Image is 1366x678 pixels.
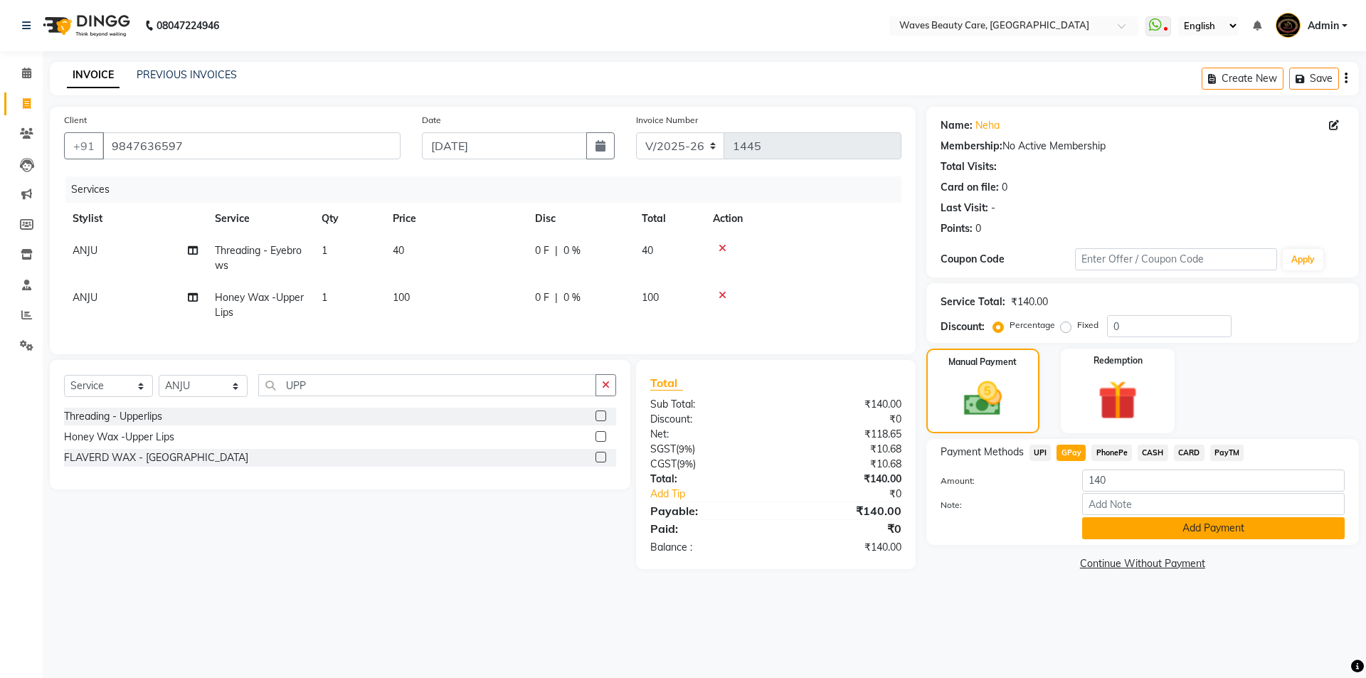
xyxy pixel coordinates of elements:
[1082,493,1345,515] input: Add Note
[1075,248,1277,270] input: Enter Offer / Coupon Code
[422,114,441,127] label: Date
[775,397,911,412] div: ₹140.00
[941,180,999,195] div: Card on file:
[215,244,302,272] span: Threading - Eyebrows
[313,203,384,235] th: Qty
[1082,470,1345,492] input: Amount
[1057,445,1086,461] span: GPay
[1202,68,1283,90] button: Create New
[975,221,981,236] div: 0
[384,203,526,235] th: Price
[941,201,988,216] div: Last Visit:
[157,6,219,46] b: 08047224946
[775,457,911,472] div: ₹10.68
[1174,445,1204,461] span: CARD
[775,427,911,442] div: ₹118.65
[393,244,404,257] span: 40
[1308,18,1339,33] span: Admin
[1077,319,1098,332] label: Fixed
[640,442,775,457] div: ( )
[941,319,985,334] div: Discount:
[640,472,775,487] div: Total:
[640,457,775,472] div: ( )
[642,291,659,304] span: 100
[1011,295,1048,309] div: ₹140.00
[1086,376,1150,425] img: _gift.svg
[941,159,997,174] div: Total Visits:
[1289,68,1339,90] button: Save
[775,412,911,427] div: ₹0
[563,243,581,258] span: 0 %
[1010,319,1055,332] label: Percentage
[775,442,911,457] div: ₹10.68
[948,356,1017,369] label: Manual Payment
[322,291,327,304] span: 1
[640,397,775,412] div: Sub Total:
[258,374,596,396] input: Search or Scan
[1094,354,1143,367] label: Redemption
[36,6,134,46] img: logo
[67,63,120,88] a: INVOICE
[640,502,775,519] div: Payable:
[640,520,775,537] div: Paid:
[640,412,775,427] div: Discount:
[941,139,1002,154] div: Membership:
[1029,445,1052,461] span: UPI
[941,139,1345,154] div: No Active Membership
[642,244,653,257] span: 40
[535,243,549,258] span: 0 F
[941,445,1024,460] span: Payment Methods
[798,487,911,502] div: ₹0
[322,244,327,257] span: 1
[1002,180,1007,195] div: 0
[991,201,995,216] div: -
[941,221,973,236] div: Points:
[775,520,911,537] div: ₹0
[102,132,401,159] input: Search by Name/Mobile/Email/Code
[64,409,162,424] div: Threading - Upperlips
[215,291,304,319] span: Honey Wax -Upper Lips
[640,540,775,555] div: Balance :
[775,472,911,487] div: ₹140.00
[1082,517,1345,539] button: Add Payment
[650,376,683,391] span: Total
[975,118,1000,133] a: Neha
[650,457,677,470] span: CGST
[64,430,174,445] div: Honey Wax -Upper Lips
[563,290,581,305] span: 0 %
[650,443,676,455] span: SGST
[941,252,1075,267] div: Coupon Code
[555,243,558,258] span: |
[941,295,1005,309] div: Service Total:
[1091,445,1132,461] span: PhonePe
[640,487,798,502] a: Add Tip
[526,203,633,235] th: Disc
[1276,13,1301,38] img: Admin
[555,290,558,305] span: |
[535,290,549,305] span: 0 F
[1138,445,1168,461] span: CASH
[952,377,1014,420] img: _cash.svg
[640,427,775,442] div: Net:
[1210,445,1244,461] span: PayTM
[137,68,237,81] a: PREVIOUS INVOICES
[679,458,693,470] span: 9%
[64,203,206,235] th: Stylist
[775,540,911,555] div: ₹140.00
[679,443,692,455] span: 9%
[930,499,1071,512] label: Note:
[704,203,901,235] th: Action
[64,114,87,127] label: Client
[64,132,104,159] button: +91
[65,176,912,203] div: Services
[941,118,973,133] div: Name:
[64,450,248,465] div: FLAVERD WAX - [GEOGRAPHIC_DATA]
[775,502,911,519] div: ₹140.00
[73,291,97,304] span: ANJU
[393,291,410,304] span: 100
[633,203,704,235] th: Total
[1283,249,1323,270] button: Apply
[73,244,97,257] span: ANJU
[930,475,1071,487] label: Amount:
[636,114,698,127] label: Invoice Number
